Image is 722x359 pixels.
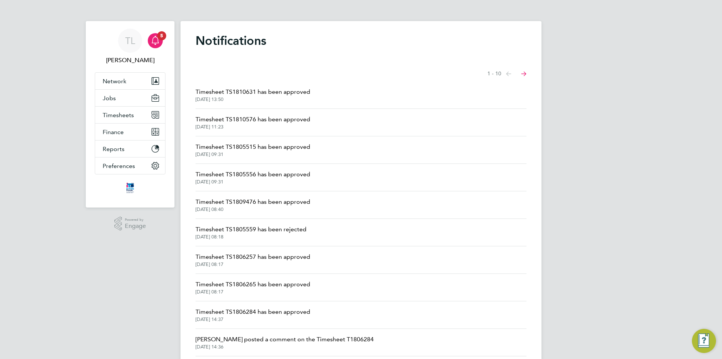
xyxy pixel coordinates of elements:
span: 5 [157,31,166,40]
span: Timesheet TS1806257 has been approved [196,252,310,261]
a: Powered byEngage [114,217,146,231]
span: Finance [103,128,124,136]
span: [DATE] 13:50 [196,96,310,102]
span: TL [125,36,135,46]
span: Timesheet TS1805556 has been approved [196,170,310,179]
a: Timesheet TS1805556 has been approved[DATE] 09:31 [196,170,310,185]
nav: Select page of notifications list [487,66,526,81]
span: [DATE] 14:37 [196,316,310,322]
a: Timesheet TS1805559 has been rejected[DATE] 08:18 [196,225,306,240]
span: Powered by [125,217,146,223]
button: Timesheets [95,107,165,123]
span: 1 - 10 [487,70,501,78]
span: Engage [125,223,146,229]
span: Timesheet TS1805559 has been rejected [196,225,306,234]
button: Network [95,73,165,89]
span: [DATE] 08:18 [196,234,306,240]
span: [DATE] 11:23 [196,124,310,130]
a: Timesheet TS1806257 has been approved[DATE] 08:17 [196,252,310,267]
a: Timesheet TS1810576 has been approved[DATE] 11:23 [196,115,310,130]
img: itsconstruction-logo-retina.png [125,182,135,194]
span: [PERSON_NAME] posted a comment on the Timesheet T1806284 [196,335,374,344]
nav: Main navigation [86,21,174,208]
button: Reports [95,141,165,157]
a: Go to home page [95,182,165,194]
span: [DATE] 09:31 [196,151,310,157]
span: Timesheet TS1806265 has been approved [196,280,310,289]
a: [PERSON_NAME] posted a comment on the Timesheet T1806284[DATE] 14:36 [196,335,374,350]
a: Timesheet TS1806284 has been approved[DATE] 14:37 [196,307,310,322]
button: Jobs [95,90,165,106]
span: Timesheet TS1810631 has been approved [196,87,310,96]
span: Reports [103,145,124,153]
a: 5 [148,29,163,53]
span: [DATE] 09:31 [196,179,310,185]
span: Timesheet TS1810576 has been approved [196,115,310,124]
span: Tim Lerwill [95,56,165,65]
span: Timesheet TS1805515 has been approved [196,142,310,151]
h1: Notifications [196,33,526,48]
a: Timesheet TS1805515 has been approved[DATE] 09:31 [196,142,310,157]
a: Timesheet TS1809476 has been approved[DATE] 08:40 [196,197,310,212]
span: Timesheet TS1809476 has been approved [196,197,310,206]
button: Finance [95,124,165,140]
span: Network [103,78,126,85]
span: [DATE] 14:36 [196,344,374,350]
span: [DATE] 08:40 [196,206,310,212]
span: Timesheet TS1806284 has been approved [196,307,310,316]
span: [DATE] 08:17 [196,261,310,267]
button: Engage Resource Center [692,329,716,353]
a: Timesheet TS1810631 has been approved[DATE] 13:50 [196,87,310,102]
span: Timesheets [103,112,134,119]
a: Timesheet TS1806265 has been approved[DATE] 08:17 [196,280,310,295]
span: Jobs [103,95,116,102]
button: Preferences [95,157,165,174]
a: TL[PERSON_NAME] [95,29,165,65]
span: [DATE] 08:17 [196,289,310,295]
span: Preferences [103,162,135,170]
